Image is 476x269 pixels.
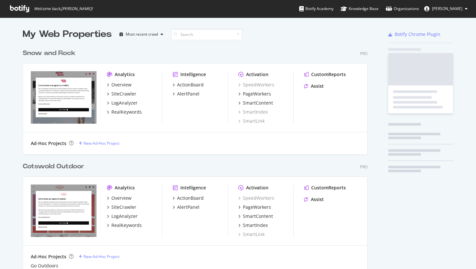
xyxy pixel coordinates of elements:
[311,185,346,191] div: CustomReports
[246,71,268,78] div: Activation
[395,31,440,38] div: Botify Chrome Plugin
[180,185,206,191] div: Intelligence
[360,164,368,170] div: Pro
[388,31,440,38] a: Botify Chrome Plugin
[243,100,273,106] div: SmartContent
[107,204,136,210] a: SiteCrawler
[386,6,419,12] div: Organizations
[117,29,166,39] button: Most recent crawl
[238,91,271,97] a: PageWorkers
[107,82,131,88] a: Overview
[79,254,119,259] a: New Ad-Hoc Project
[111,82,131,88] div: Overview
[238,213,273,219] a: SmartContent
[107,100,138,106] a: LogAnalyzer
[31,263,58,269] a: Go Outdoors
[304,83,324,89] a: Assist
[432,6,462,11] span: Ellie Combes
[238,222,268,229] a: SmartIndex
[360,51,368,56] div: Pro
[171,29,242,40] input: Search
[243,204,271,210] div: PageWorkers
[238,231,265,238] a: SmartLink
[23,49,78,58] a: Snow and Rock
[115,71,135,78] div: Analytics
[23,28,112,41] div: My Web Properties
[34,6,93,11] span: Welcome back, [PERSON_NAME] !
[111,222,142,229] div: RealKeywords
[246,185,268,191] div: Activation
[107,222,142,229] a: RealKeywords
[173,204,199,210] a: AlertPanel
[84,254,119,259] div: New Ad-Hoc Project
[111,100,138,106] div: LogAnalyzer
[111,195,131,201] div: Overview
[111,204,136,210] div: SiteCrawler
[126,32,158,36] div: Most recent crawl
[107,109,142,115] a: RealKeywords
[311,196,324,203] div: Assist
[23,162,87,171] a: Cotswold Outdoor
[238,118,265,124] a: SmartLink
[111,91,136,97] div: SiteCrawler
[23,49,75,58] div: Snow and Rock
[173,91,199,97] a: AlertPanel
[238,204,271,210] a: PageWorkers
[31,71,96,124] img: https://www.snowandrock.com/
[243,222,268,229] div: SmartIndex
[31,253,66,260] div: Ad-Hoc Projects
[238,109,268,115] a: SmartIndex
[419,4,473,14] button: [PERSON_NAME]
[341,6,379,12] div: Knowledge Base
[111,109,142,115] div: RealKeywords
[31,185,96,237] img: https://www.cotswoldoutdoor.com
[177,82,204,88] div: ActionBoard
[107,195,131,201] a: Overview
[79,140,119,146] a: New Ad-Hoc Project
[304,196,324,203] a: Assist
[31,140,66,147] div: Ad-Hoc Projects
[311,83,324,89] div: Assist
[238,195,274,201] a: SpeedWorkers
[238,82,274,88] a: SpeedWorkers
[177,204,199,210] div: AlertPanel
[180,71,206,78] div: Intelligence
[299,6,334,12] div: Botify Academy
[238,100,273,106] a: SmartContent
[177,195,204,201] div: ActionBoard
[23,162,84,171] div: Cotswold Outdoor
[107,213,138,219] a: LogAnalyzer
[243,91,271,97] div: PageWorkers
[304,71,346,78] a: CustomReports
[111,213,138,219] div: LogAnalyzer
[177,91,199,97] div: AlertPanel
[173,82,204,88] a: ActionBoard
[107,91,136,97] a: SiteCrawler
[84,140,119,146] div: New Ad-Hoc Project
[311,71,346,78] div: CustomReports
[115,185,135,191] div: Analytics
[173,195,204,201] a: ActionBoard
[243,213,273,219] div: SmartContent
[304,185,346,191] a: CustomReports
